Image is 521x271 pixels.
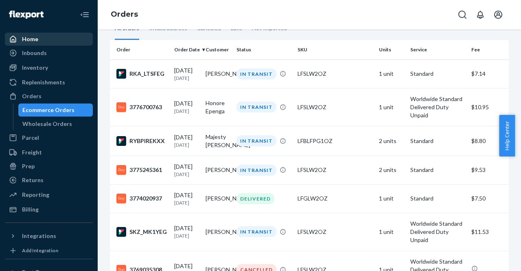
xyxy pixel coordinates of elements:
a: Replenishments [5,76,93,89]
div: LFSLW2OZ [298,228,372,236]
td: Honore Epenga [202,88,234,126]
div: 3775245361 [116,165,168,175]
th: SKU [294,40,376,59]
div: IN TRANSIT [236,226,276,237]
div: [DATE] [174,191,199,206]
th: Status [233,40,294,59]
div: Inventory [22,64,48,72]
div: Integrations [22,232,56,240]
div: IN TRANSIT [236,135,276,146]
div: 3774020937 [116,194,168,203]
a: Billing [5,203,93,216]
td: 1 unit [376,213,407,251]
a: Orders [111,10,138,19]
button: Open notifications [472,7,488,23]
button: Open account menu [490,7,506,23]
div: Home [22,35,38,43]
p: Standard [410,70,465,78]
p: [DATE] [174,141,199,148]
a: Prep [5,160,93,173]
div: [DATE] [174,163,199,178]
p: Standard [410,137,465,145]
a: Freight [5,146,93,159]
a: Reporting [5,188,93,201]
td: [PERSON_NAME] [202,59,234,88]
div: Replenishments [22,78,65,86]
div: Ecommerce Orders [22,106,74,114]
div: Add Integration [22,247,58,254]
a: Returns [5,174,93,187]
div: [DATE] [174,99,199,115]
div: [DATE] [174,224,199,239]
div: RKA_LTSFEG [116,69,168,79]
td: $7.50 [468,184,517,213]
td: [PERSON_NAME] [202,156,234,184]
a: Ecommerce Orders [18,104,93,117]
div: Prep [22,162,35,170]
div: Reporting [22,191,49,199]
p: Worldwide Standard Delivered Duty Unpaid [410,220,465,244]
div: DELIVERED [236,193,274,204]
td: [PERSON_NAME] [202,184,234,213]
td: $7.14 [468,59,517,88]
div: Billing [22,205,39,214]
div: LFGLW2OZ [298,194,372,203]
button: Help Center [499,115,515,156]
th: Fee [468,40,517,59]
p: [DATE] [174,199,199,206]
button: Integrations [5,229,93,242]
td: $10.95 [468,88,517,126]
div: Customer [206,46,230,53]
p: [DATE] [174,171,199,178]
a: Parcel [5,131,93,144]
td: 2 units [376,126,407,156]
td: $11.53 [468,213,517,251]
ol: breadcrumbs [104,3,144,26]
td: $9.53 [468,156,517,184]
p: [DATE] [174,108,199,115]
a: Add Integration [5,246,93,256]
td: 1 unit [376,184,407,213]
div: IN TRANSIT [236,165,276,176]
a: Orders [5,90,93,103]
div: 3776700763 [116,102,168,112]
p: Standard [410,194,465,203]
th: Service [407,40,468,59]
button: Open Search Box [454,7,471,23]
p: Worldwide Standard Delivered Duty Unpaid [410,95,465,119]
div: Orders [22,92,42,100]
img: Flexport logo [9,11,44,19]
div: LFSLW2OZ [298,70,372,78]
td: 1 unit [376,59,407,88]
td: 2 units [376,156,407,184]
th: Order [110,40,171,59]
th: Order Date [171,40,202,59]
a: Inventory [5,61,93,74]
a: Home [5,33,93,46]
td: [PERSON_NAME] [202,213,234,251]
div: IN TRANSIT [236,68,276,79]
div: [DATE] [174,133,199,148]
a: Inbounds [5,46,93,59]
p: Standard [410,166,465,174]
button: Close Navigation [77,7,93,23]
a: Wholesale Orders [18,117,93,130]
td: Majesty [PERSON_NAME] [202,126,234,156]
div: Wholesale Orders [22,120,72,128]
p: [DATE] [174,232,199,239]
p: [DATE] [174,75,199,82]
div: LFBLFPG1OZ [298,137,372,145]
div: Returns [22,176,44,184]
div: RYBPIREKXX [116,136,168,146]
td: 1 unit [376,88,407,126]
th: Units [376,40,407,59]
div: LFSLW2OZ [298,166,372,174]
div: Inbounds [22,49,47,57]
div: IN TRANSIT [236,101,276,112]
td: $8.80 [468,126,517,156]
div: [DATE] [174,66,199,82]
div: Freight [22,148,42,156]
div: SKZ_MK1YEG [116,227,168,237]
div: Parcel [22,134,39,142]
